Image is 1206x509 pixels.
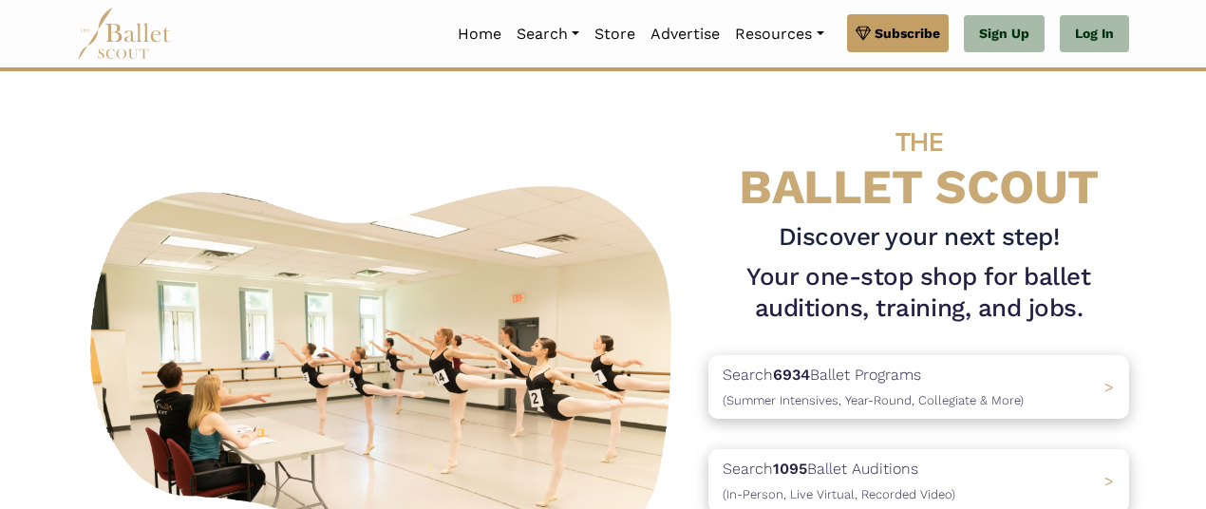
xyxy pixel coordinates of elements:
a: Resources [727,14,831,54]
a: Home [450,14,509,54]
p: Search Ballet Programs [723,363,1024,411]
a: Subscribe [847,14,949,52]
span: > [1104,472,1114,490]
a: Log In [1060,15,1129,53]
p: Search Ballet Auditions [723,457,955,505]
a: Advertise [643,14,727,54]
a: Search6934Ballet Programs(Summer Intensives, Year-Round, Collegiate & More)> [708,355,1129,419]
b: 6934 [773,366,810,384]
a: Search [509,14,587,54]
span: Subscribe [875,23,940,44]
img: gem.svg [856,23,871,44]
span: (Summer Intensives, Year-Round, Collegiate & More) [723,393,1024,407]
span: > [1104,378,1114,396]
h4: BALLET SCOUT [708,109,1129,214]
span: (In-Person, Live Virtual, Recorded Video) [723,487,955,501]
h1: Your one-stop shop for ballet auditions, training, and jobs. [708,261,1129,326]
b: 1095 [773,460,807,478]
a: Store [587,14,643,54]
a: Sign Up [964,15,1045,53]
h3: Discover your next step! [708,221,1129,254]
span: THE [895,126,943,158]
